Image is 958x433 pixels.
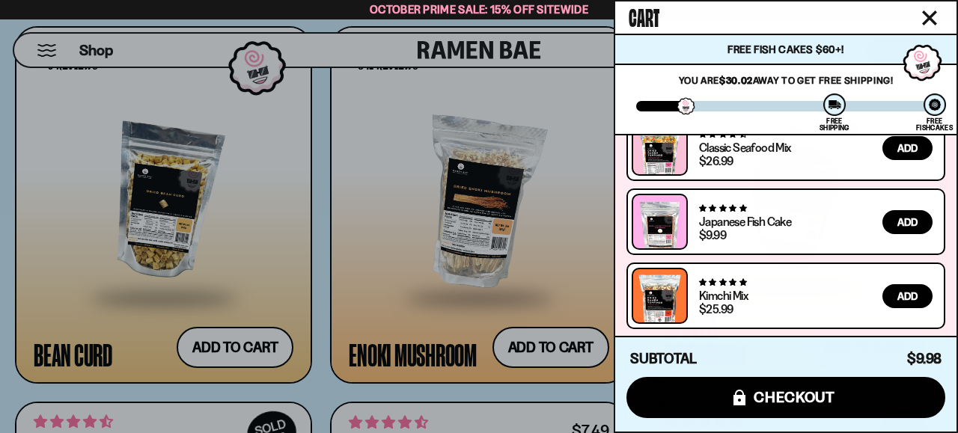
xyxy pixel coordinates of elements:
[370,2,588,16] span: October Prime Sale: 15% off Sitewide
[699,288,748,303] a: Kimchi Mix
[897,291,918,301] span: Add
[754,389,835,405] span: checkout
[918,7,941,29] button: Close cart
[699,129,746,139] span: 4.68 stars
[727,43,843,56] span: Free Fish Cakes $60+!
[699,203,746,213] span: 4.77 stars
[897,143,918,153] span: Add
[699,155,733,167] div: $26.99
[882,136,933,160] button: Add
[820,117,849,131] div: Free Shipping
[629,1,659,31] span: Cart
[907,350,942,367] span: $9.98
[699,229,726,241] div: $9.99
[699,277,746,287] span: 4.76 stars
[699,214,791,229] a: Japanese Fish Cake
[882,210,933,234] button: Add
[699,303,733,315] div: $25.99
[630,351,697,366] h4: Subtotal
[636,74,936,86] p: You are away to get Free Shipping!
[719,74,753,86] strong: $30.02
[916,117,953,131] div: Free Fishcakes
[882,284,933,308] button: Add
[897,217,918,227] span: Add
[699,140,791,155] a: Classic Seafood Mix
[626,377,945,418] button: checkout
